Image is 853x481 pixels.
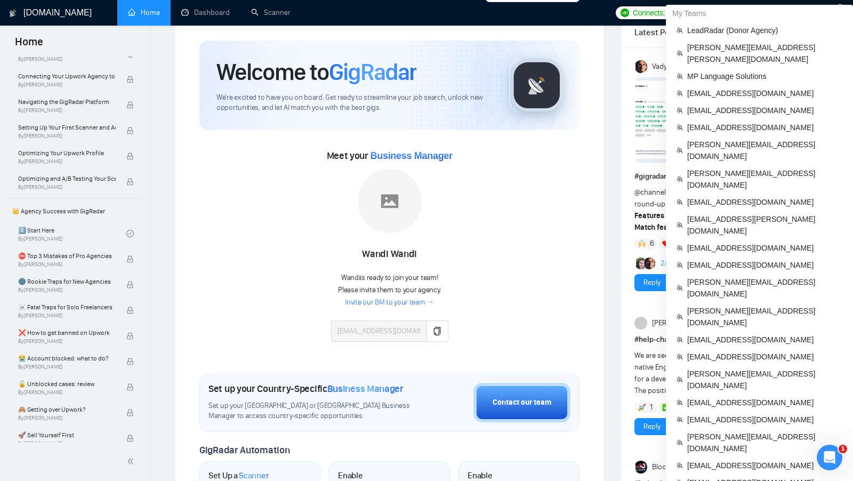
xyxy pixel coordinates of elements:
span: Optimizing and A/B Testing Your Scanner for Better Results [18,173,116,184]
span: [PERSON_NAME][EMAIL_ADDRESS][DOMAIN_NAME] [687,368,842,391]
span: We're excited to have you on board. Get ready to streamline your job search, unlock new opportuni... [216,93,492,113]
span: [EMAIL_ADDRESS][PERSON_NAME][DOMAIN_NAME] [687,213,842,237]
span: team [677,376,683,383]
span: 🔓 Unblocked cases: review [18,379,116,389]
span: team [677,147,683,154]
button: Reply [634,418,670,435]
span: [PERSON_NAME][EMAIL_ADDRESS][DOMAIN_NAME] [687,431,842,454]
span: [EMAIL_ADDRESS][DOMAIN_NAME] [687,414,842,426]
a: Invite our BM to your team → [345,298,434,308]
span: GigRadar Automation [199,444,289,456]
span: By [PERSON_NAME] [18,389,116,396]
span: lock [126,307,134,314]
a: 2replies [661,258,686,269]
span: Home [6,34,52,57]
h1: Set Up a [208,470,269,481]
span: double-left [127,456,138,467]
img: 🙌 [638,240,646,247]
img: F09AC4U7ATU-image.png [635,77,763,163]
span: [EMAIL_ADDRESS][DOMAIN_NAME] [687,334,842,346]
span: Set up your [GEOGRAPHIC_DATA] or [GEOGRAPHIC_DATA] Business Manager to access country-specific op... [208,401,420,421]
h1: Set up your Country-Specific [208,383,404,395]
span: team [677,90,683,97]
span: @channel [634,188,666,197]
img: Block Band Marketing [635,461,648,474]
span: [EMAIL_ADDRESS][DOMAIN_NAME] [687,196,842,208]
span: team [677,199,683,205]
h1: Welcome to [216,58,416,86]
span: By [PERSON_NAME] [18,338,116,344]
span: lock [126,153,134,160]
span: Hey Upwork growth hackers, here's our July round-up and release notes for GigRadar • is your prof... [634,188,806,232]
span: team [677,124,683,131]
span: team [677,439,683,446]
span: ☠️ Fatal Traps for Solo Freelancers [18,302,116,312]
span: Business Manager [327,383,404,395]
span: team [677,336,683,343]
span: team [677,416,683,423]
span: [EMAIL_ADDRESS][DOMAIN_NAME] [687,351,842,363]
span: [PERSON_NAME][EMAIL_ADDRESS][DOMAIN_NAME] [687,167,842,191]
img: Vadym [635,60,648,73]
a: homeHome [128,8,160,17]
div: Contact our team [493,397,551,408]
span: lock [126,435,134,442]
span: Connecting Your Upwork Agency to GigRadar [18,71,116,82]
img: 🚀 [638,404,646,411]
span: 🌚 Rookie Traps for New Agencies [18,276,116,287]
a: Reply [643,277,661,288]
h1: # gigradar-hub [634,171,814,182]
button: Reply [634,274,670,291]
span: 1 [839,445,847,453]
span: Scanner [239,470,269,481]
span: Latest Posts from the GigRadar Community [634,26,693,39]
span: team [677,73,683,79]
span: [PERSON_NAME] [652,317,704,329]
span: [PERSON_NAME][EMAIL_ADDRESS][DOMAIN_NAME] [687,276,842,300]
span: lock [126,255,134,263]
span: 🚀 Sell Yourself First [18,430,116,440]
span: ❌ How to get banned on Upwork [18,327,116,338]
span: team [677,314,683,320]
span: team [677,50,683,57]
span: [PERSON_NAME][EMAIL_ADDRESS][DOMAIN_NAME] [687,305,842,328]
span: Wandi is ready to join your team! [341,273,438,282]
span: team [677,176,683,182]
span: [EMAIL_ADDRESS][DOMAIN_NAME] [687,105,842,116]
img: logo [9,5,17,22]
span: team [677,354,683,360]
span: Optimizing Your Upwork Profile [18,148,116,158]
span: team [677,107,683,114]
span: By [PERSON_NAME] [18,287,116,293]
span: By [PERSON_NAME] [18,440,116,447]
span: team [677,222,683,228]
span: team [677,27,683,34]
span: Business Manager [371,150,453,161]
a: Reply [643,421,661,432]
span: MP Language Solutions [687,70,842,82]
button: Contact our team [473,383,570,422]
span: lock [126,101,134,109]
span: lock [126,281,134,288]
span: Vadym [652,61,673,73]
span: lock [126,127,134,134]
span: 😭 Account blocked: what to do? [18,353,116,364]
span: check-circle [126,230,134,237]
span: By [PERSON_NAME] [18,82,116,88]
span: team [677,399,683,406]
h1: # help-channel [634,334,814,346]
span: [EMAIL_ADDRESS][DOMAIN_NAME] [687,259,842,271]
span: Connects: [633,7,665,19]
span: 6 [650,238,654,249]
span: By [PERSON_NAME] [18,158,116,165]
a: 1️⃣ Start HereBy[PERSON_NAME] [18,222,126,245]
span: lock [126,332,134,340]
span: team [677,462,683,469]
span: 🙈 Getting over Upwork? [18,404,116,415]
span: Please invite them to your agency. [338,285,441,294]
span: By [PERSON_NAME] [18,364,116,370]
span: team [677,285,683,291]
span: [PERSON_NAME][EMAIL_ADDRESS][PERSON_NAME][DOMAIN_NAME] [687,42,842,65]
span: LeadRadar (Donor Agency) [687,25,842,36]
span: [EMAIL_ADDRESS][DOMAIN_NAME] [687,460,842,471]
